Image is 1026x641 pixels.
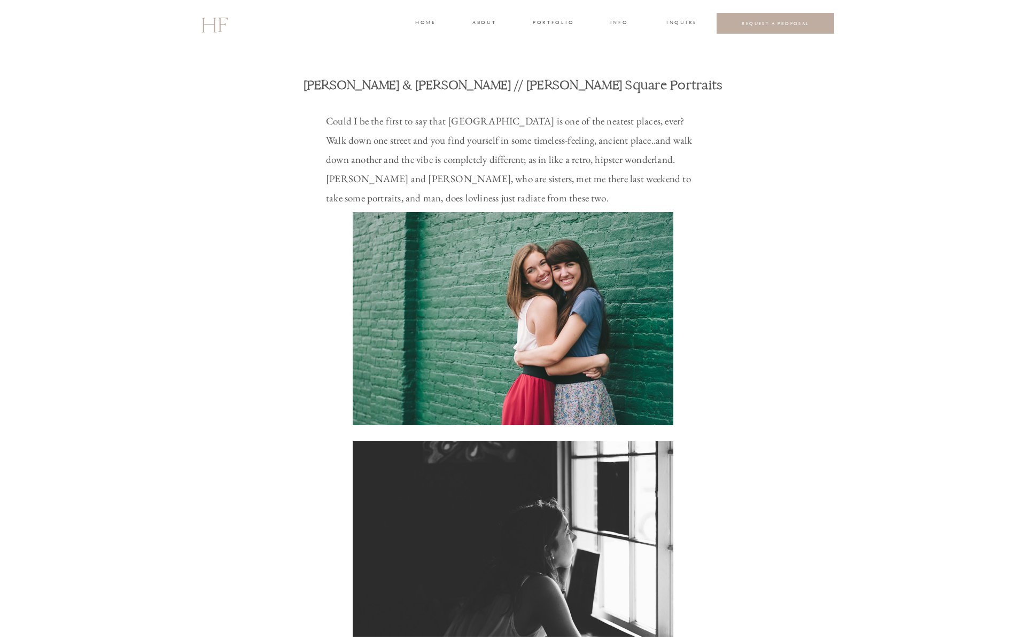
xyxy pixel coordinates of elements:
a: INFO [609,19,629,28]
img: hannah forsberg [353,212,673,425]
img: hannah forsberg [353,441,673,637]
a: home [415,19,435,28]
a: about [472,19,495,28]
a: portfolio [533,19,573,28]
a: INQUIRE [666,19,695,28]
a: HF [201,8,228,39]
h1: [PERSON_NAME] & [PERSON_NAME] // [PERSON_NAME] Square Portraits [289,76,737,94]
a: REQUEST A PROPOSAL [725,20,826,26]
p: Could I be the first to say that [GEOGRAPHIC_DATA] is one of the neatest places, ever? Walk down ... [326,112,700,425]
